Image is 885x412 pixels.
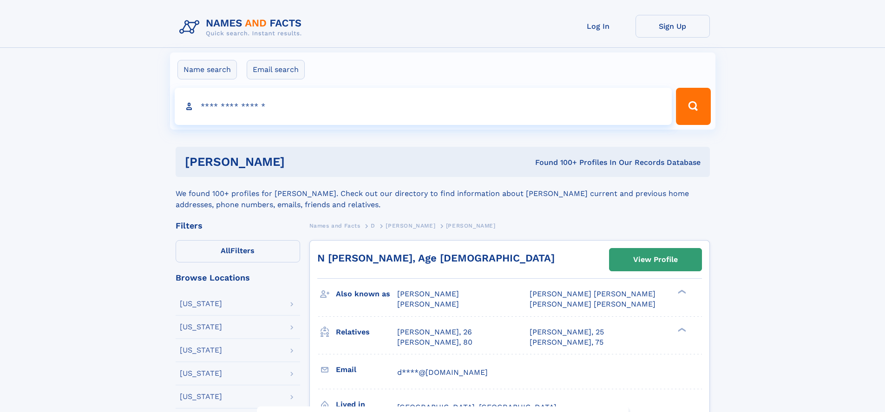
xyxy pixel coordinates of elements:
a: [PERSON_NAME], 80 [397,337,472,347]
div: [US_STATE] [180,300,222,307]
span: [PERSON_NAME] [397,300,459,308]
span: All [221,246,230,255]
h3: Email [336,362,397,378]
div: ❯ [675,289,687,295]
input: search input [175,88,672,125]
span: [PERSON_NAME] [397,289,459,298]
h3: Also known as [336,286,397,302]
label: Email search [247,60,305,79]
span: [GEOGRAPHIC_DATA], [GEOGRAPHIC_DATA] [397,403,557,412]
div: Found 100+ Profiles In Our Records Database [410,157,701,168]
a: [PERSON_NAME], 25 [530,327,604,337]
a: [PERSON_NAME], 75 [530,337,603,347]
a: Names and Facts [309,220,361,231]
div: We found 100+ profiles for [PERSON_NAME]. Check out our directory to find information about [PERS... [176,177,710,210]
span: D [371,222,375,229]
a: View Profile [610,249,701,271]
h3: Relatives [336,324,397,340]
div: Filters [176,222,300,230]
span: [PERSON_NAME] [386,222,435,229]
div: [US_STATE] [180,393,222,400]
img: Logo Names and Facts [176,15,309,40]
a: [PERSON_NAME], 26 [397,327,472,337]
h1: [PERSON_NAME] [185,156,410,168]
a: N [PERSON_NAME], Age [DEMOGRAPHIC_DATA] [317,252,555,264]
a: D [371,220,375,231]
span: [PERSON_NAME] [PERSON_NAME] [530,289,656,298]
label: Name search [177,60,237,79]
label: Filters [176,240,300,262]
a: Log In [561,15,636,38]
div: View Profile [633,249,678,270]
div: Browse Locations [176,274,300,282]
div: [US_STATE] [180,370,222,377]
div: [US_STATE] [180,347,222,354]
div: ❯ [675,327,687,333]
span: [PERSON_NAME] [446,222,496,229]
span: [PERSON_NAME] [PERSON_NAME] [530,300,656,308]
div: [US_STATE] [180,323,222,331]
button: Search Button [676,88,710,125]
a: Sign Up [636,15,710,38]
a: [PERSON_NAME] [386,220,435,231]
